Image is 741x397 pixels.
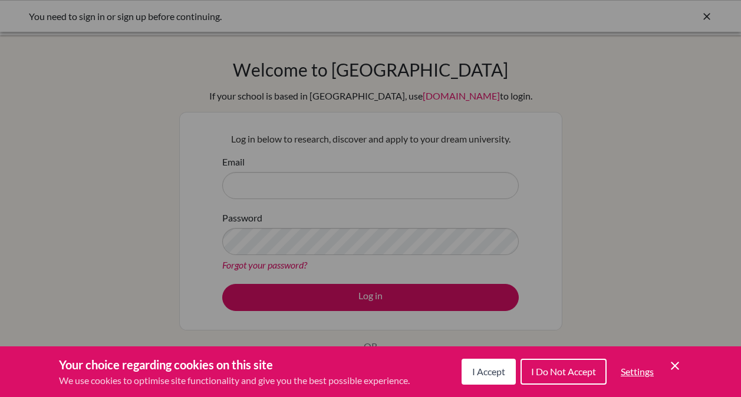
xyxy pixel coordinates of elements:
span: I Accept [472,366,505,377]
button: I Accept [462,359,516,385]
button: Save and close [668,359,682,373]
span: I Do Not Accept [531,366,596,377]
span: Settings [621,366,654,377]
h3: Your choice regarding cookies on this site [59,356,410,373]
button: I Do Not Accept [521,359,607,385]
p: We use cookies to optimise site functionality and give you the best possible experience. [59,373,410,388]
button: Settings [611,360,663,383]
